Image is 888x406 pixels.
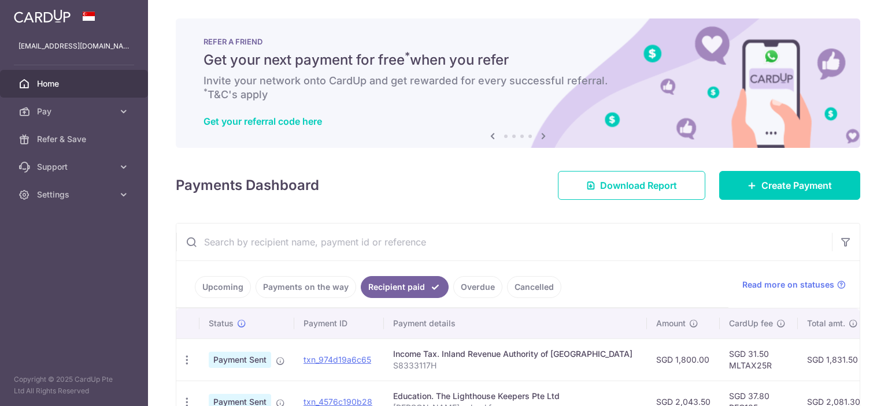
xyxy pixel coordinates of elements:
input: Search by recipient name, payment id or reference [176,224,832,260]
a: Read more on statuses [742,279,846,290]
div: Income Tax. Inland Revenue Authority of [GEOGRAPHIC_DATA] [393,348,638,360]
h6: Invite your network onto CardUp and get rewarded for every successful referral. T&C's apply [203,74,832,102]
td: SGD 1,800.00 [647,338,720,381]
a: txn_974d19a6c65 [304,355,371,364]
a: Payments on the way [256,276,356,298]
td: SGD 1,831.50 [798,338,869,381]
h5: Get your next payment for free when you refer [203,51,832,69]
span: Payment Sent [209,352,271,368]
a: Overdue [453,276,502,298]
iframe: Opens a widget where you can find more information [814,371,876,400]
img: RAF banner [176,18,860,148]
a: Upcoming [195,276,251,298]
span: Pay [37,106,113,117]
div: Education. The Lighthouse Keepers Pte Ltd [393,390,638,402]
a: Download Report [558,171,705,200]
p: REFER A FRIEND [203,37,832,46]
th: Payment details [384,308,647,338]
span: Status [209,318,234,329]
img: CardUp [14,9,71,23]
p: [EMAIL_ADDRESS][DOMAIN_NAME] [18,40,129,52]
span: Refer & Save [37,133,113,145]
p: S8333117H [393,360,638,371]
span: Amount [656,318,686,329]
span: Create Payment [761,178,832,192]
span: Support [37,161,113,173]
a: Create Payment [719,171,860,200]
a: Get your referral code here [203,116,322,127]
span: Home [37,78,113,90]
span: Read more on statuses [742,279,834,290]
a: Cancelled [507,276,561,298]
h4: Payments Dashboard [176,175,319,196]
span: CardUp fee [729,318,773,329]
span: Download Report [600,178,677,192]
a: Recipient paid [361,276,449,298]
span: Settings [37,189,113,200]
span: Total amt. [807,318,845,329]
td: SGD 31.50 MLTAX25R [720,338,798,381]
th: Payment ID [294,308,384,338]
